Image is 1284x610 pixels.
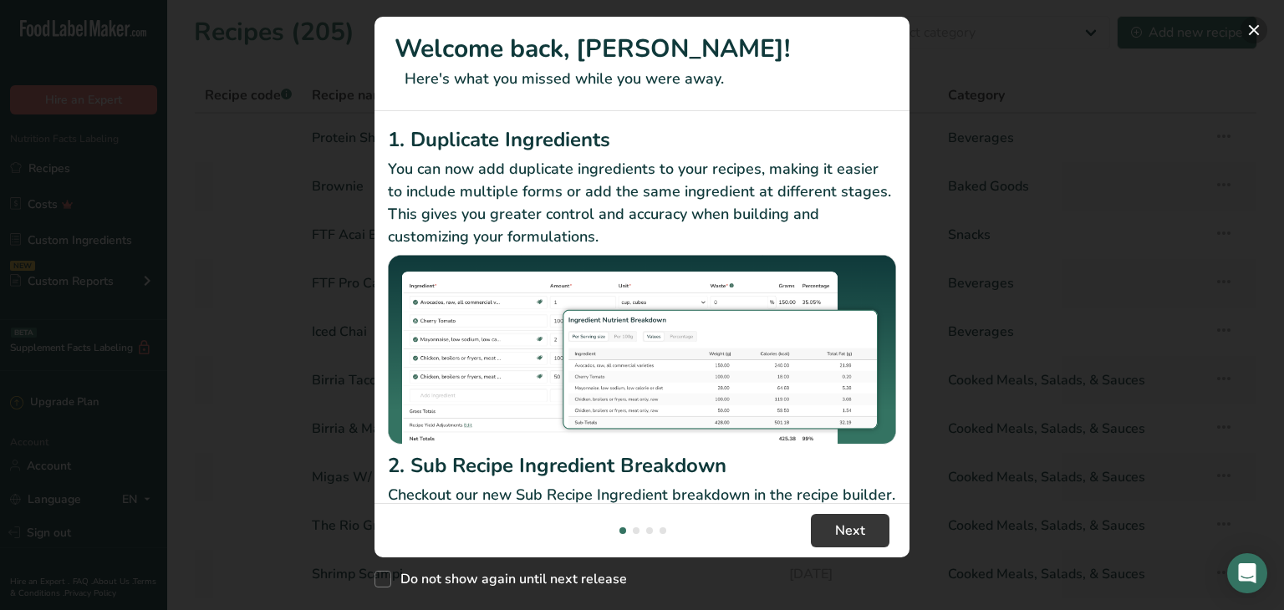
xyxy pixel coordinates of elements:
[388,158,896,248] p: You can now add duplicate ingredients to your recipes, making it easier to include multiple forms...
[395,68,889,90] p: Here's what you missed while you were away.
[388,125,896,155] h2: 1. Duplicate Ingredients
[811,514,889,547] button: Next
[388,255,896,445] img: Duplicate Ingredients
[835,521,865,541] span: Next
[1227,553,1267,593] div: Open Intercom Messenger
[395,30,889,68] h1: Welcome back, [PERSON_NAME]!
[391,571,627,587] span: Do not show again until next release
[388,450,896,480] h2: 2. Sub Recipe Ingredient Breakdown
[388,484,896,552] p: Checkout our new Sub Recipe Ingredient breakdown in the recipe builder. You can now see your Reci...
